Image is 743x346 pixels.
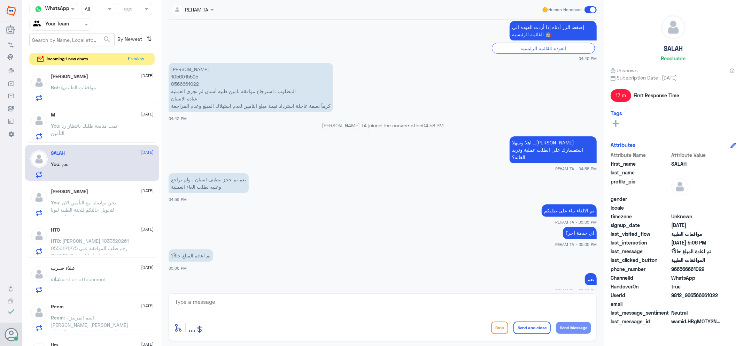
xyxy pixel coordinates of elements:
button: Preview [125,53,147,65]
p: 6/10/2025, 5:06 PM [169,249,213,262]
span: موافقات الطبية [671,230,722,238]
i: ⇅ [147,33,152,45]
span: last_clicked_button [611,256,670,264]
span: 9812_966566661022 [671,292,722,299]
span: HandoverOn [611,283,670,290]
span: first_name [611,160,670,167]
p: 6/10/2025, 4:40 PM [510,21,597,40]
span: By Newest [115,33,144,47]
span: 966566661022 [671,265,722,273]
h6: Tags [611,110,622,116]
span: REHAM TA - 05:05 PM [555,219,597,225]
span: last_interaction [611,239,670,246]
span: [DATE] [141,264,154,271]
button: Send and close [513,322,551,334]
span: null [671,300,722,308]
span: SALAH [671,160,722,167]
h5: M [51,112,55,118]
span: incoming 1 new chats [47,56,88,62]
img: defaultAdmin.png [30,112,48,129]
span: true [671,283,722,290]
span: : [PERSON_NAME] 1033520261 0556121275 رقم طلب الموافقه على عملية ازالة الماء الابيض 123686745 دكت... [51,238,129,288]
span: REHAM TA - 05:08 PM [555,288,597,294]
span: 04:42 PM [169,116,187,121]
span: الموافقات الطبية [671,256,722,264]
img: yourTeam.svg [33,19,44,30]
div: العودة للقائمة الرئيسية [492,43,595,54]
span: تم اعادة المبلغ حالاً؟ [671,248,722,255]
span: email [611,300,670,308]
span: gender [611,195,670,203]
img: defaultAdmin.png [671,178,689,195]
img: defaultAdmin.png [30,150,48,168]
img: defaultAdmin.png [30,304,48,321]
button: Send Message [556,322,591,334]
span: [DATE] [141,303,154,309]
span: : نعم [60,161,69,167]
span: You [51,123,60,129]
span: phone_number [611,265,670,273]
h5: SALAH [664,45,683,53]
span: Human Handover [549,7,582,13]
span: : نحن تواصلنا مع التأمين الان لتحويل حالتكم للجنة الطبية لبوبا وبانتظار ردهم [51,200,116,220]
button: search [103,34,111,45]
span: REHAM TA - 05:05 PM [555,241,597,247]
img: Widebot Logo [7,5,16,16]
img: whatsapp.png [33,4,44,14]
span: First Response Time [634,92,679,99]
img: defaultAdmin.png [30,227,48,245]
span: [DATE] [141,73,154,79]
div: Tags [121,5,133,14]
h6: Reachable [661,55,686,61]
span: 04:59 PM [169,197,187,202]
span: UserId [611,292,670,299]
i: check [7,307,15,316]
span: signup_date [611,221,670,229]
span: last_message_sentiment [611,309,670,316]
h5: SALAH [51,150,65,156]
span: Bot [51,84,59,90]
p: 6/10/2025, 5:08 PM [585,273,597,285]
span: last_message [611,248,670,255]
span: null [671,195,722,203]
h5: HTO [51,227,60,233]
p: [PERSON_NAME] TA joined the conversation [169,122,597,129]
p: 6/10/2025, 4:58 PM [510,136,597,163]
p: 6/10/2025, 4:42 PM [169,63,333,112]
span: wamid.HBgMOTY2NTY2NjYxMDIyFQIAEhgUM0FFRUY3Q0YzMTQxNUY5QTQ3NDgA [671,318,722,325]
span: عـلاء [51,276,61,282]
span: 17 m [611,89,631,102]
img: defaultAdmin.png [30,74,48,91]
span: search [103,35,111,44]
span: : موافقات الطبية [59,84,96,90]
img: defaultAdmin.png [30,189,48,206]
img: defaultAdmin.png [661,15,685,39]
span: last_message_id [611,318,670,325]
span: last_visited_flow [611,230,670,238]
img: defaultAdmin.png [30,265,48,283]
span: timezone [611,213,670,220]
span: 0 [671,309,722,316]
h5: خالد شولان [51,74,88,80]
span: Attribute Value [671,151,722,159]
h5: عـلاء حــرب [51,265,75,271]
h5: Lana Shekhany [51,189,88,195]
span: sent an attachment [61,276,106,282]
span: 04:58 PM [422,122,443,128]
span: [DATE] [141,188,154,194]
span: locale [611,204,670,211]
span: profile_pic [611,178,670,194]
span: Reem [51,315,64,321]
span: 04:40 PM [579,55,597,61]
span: : تمت متابعة طلبك بانتظار رد التأمين [51,123,118,136]
span: null [671,204,722,211]
p: 6/10/2025, 4:59 PM [169,173,249,193]
button: ... [188,320,195,336]
span: 05:06 PM [169,266,187,270]
p: 6/10/2025, 5:05 PM [542,204,597,217]
span: 2 [671,274,722,281]
span: last_name [611,169,670,176]
span: 2025-10-06T14:06:03.614Z [671,239,722,246]
span: ChannelId [611,274,670,281]
span: You [51,161,60,167]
